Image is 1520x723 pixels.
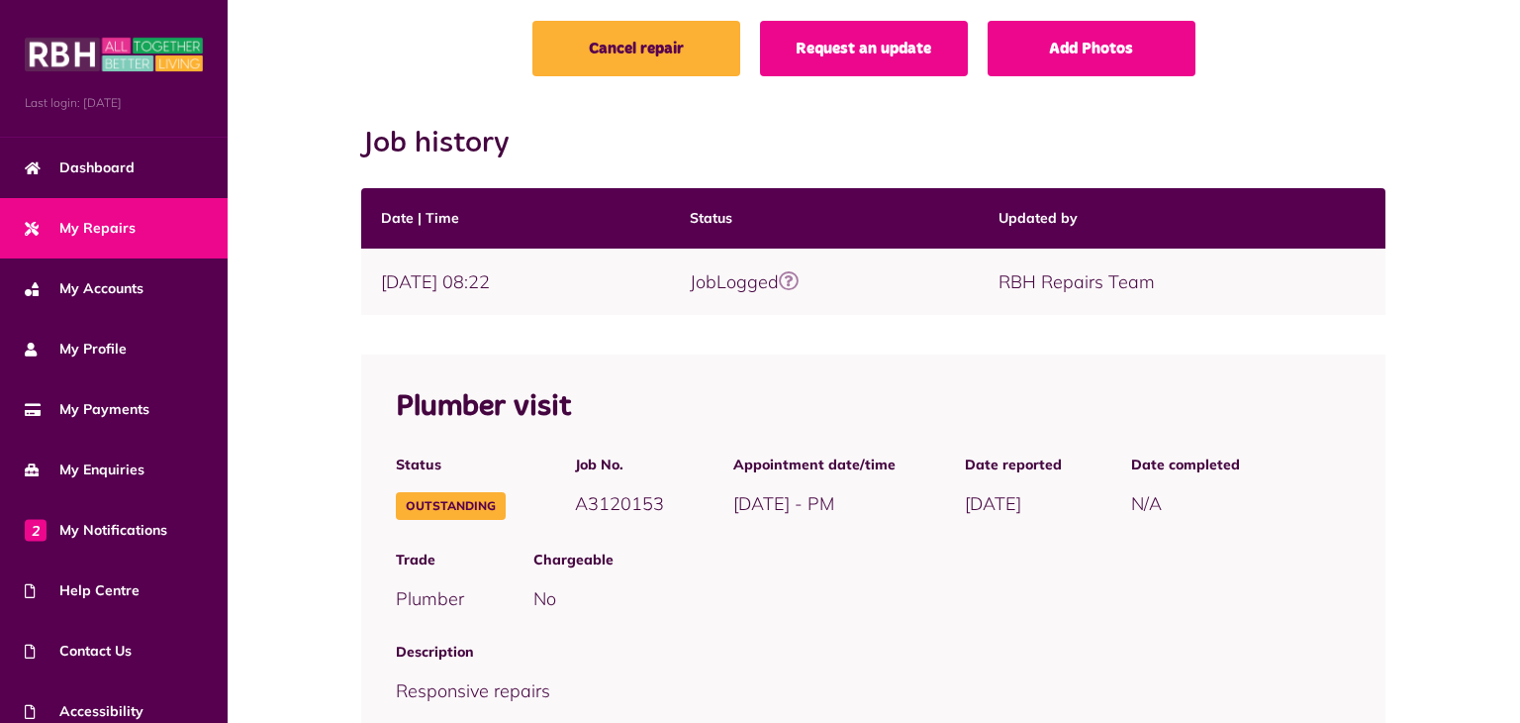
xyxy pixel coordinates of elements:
span: My Accounts [25,278,143,299]
span: Responsive repairs [396,679,550,702]
span: My Profile [25,339,127,360]
span: Contact Us [25,641,132,662]
span: N/A [1131,492,1162,515]
span: Date completed [1131,455,1240,475]
span: Chargeable [533,550,1351,570]
span: Description [396,642,1351,663]
span: My Notifications [25,520,167,541]
th: Updated by [979,188,1386,249]
td: RBH Repairs Team [979,249,1386,315]
span: My Repairs [25,218,136,239]
span: [DATE] - PM [733,492,834,515]
span: Date reported [965,455,1062,475]
span: Outstanding [396,492,506,520]
th: Status [670,188,979,249]
span: 2 [25,519,47,541]
span: Help Centre [25,580,140,601]
a: Add Photos [988,21,1195,76]
h2: Job history [361,126,1385,161]
span: [DATE] [965,492,1021,515]
span: Last login: [DATE] [25,94,203,112]
th: Date | Time [361,188,670,249]
span: Status [396,455,506,475]
span: A3120153 [575,492,664,515]
a: Request an update [760,21,968,76]
span: Trade [396,550,464,570]
span: Accessibility [25,701,143,722]
span: My Enquiries [25,460,144,480]
td: JobLogged [670,249,979,315]
td: [DATE] 08:22 [361,249,670,315]
span: My Payments [25,399,149,420]
span: Dashboard [25,157,135,178]
span: Plumber visit [396,392,571,422]
img: MyRBH [25,35,203,74]
span: Job No. [575,455,664,475]
span: No [533,587,556,610]
a: Cancel repair [532,21,740,76]
span: Appointment date/time [733,455,896,475]
span: Plumber [396,587,464,610]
